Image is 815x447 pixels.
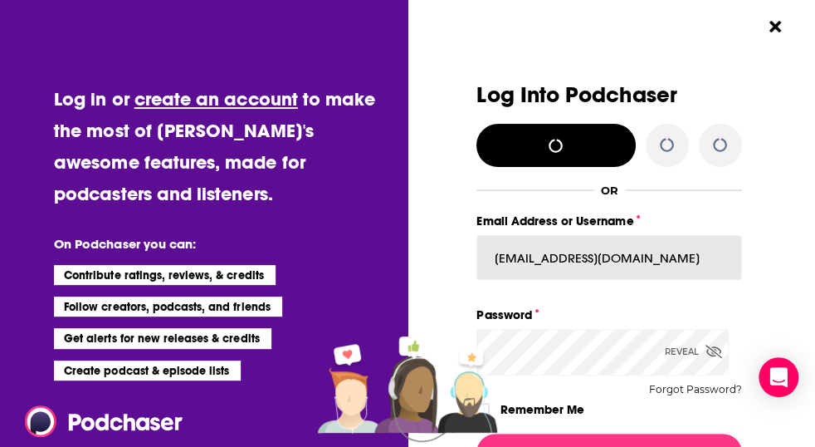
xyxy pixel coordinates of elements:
[54,328,271,348] li: Get alerts for new releases & credits
[54,236,386,252] li: On Podchaser you can:
[665,329,722,375] div: Reveal
[759,357,798,397] div: Open Intercom Messenger
[54,265,276,285] li: Contribute ratings, reviews, & credits
[476,210,741,232] label: Email Address or Username
[476,83,741,107] h3: Log Into Podchaser
[25,405,184,437] img: Podchaser - Follow, Share and Rate Podcasts
[476,235,741,280] input: Email Address or Username
[649,384,742,395] button: Forgot Password?
[476,304,741,326] label: Password
[759,11,791,42] button: Close Button
[25,405,171,437] a: Podchaser - Follow, Share and Rate Podcasts
[601,184,618,197] div: OR
[54,297,282,317] li: Follow creators, podcasts, and friends
[54,361,241,381] li: Create podcast & episode lists
[134,87,298,111] a: create an account
[500,399,584,420] label: Remember Me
